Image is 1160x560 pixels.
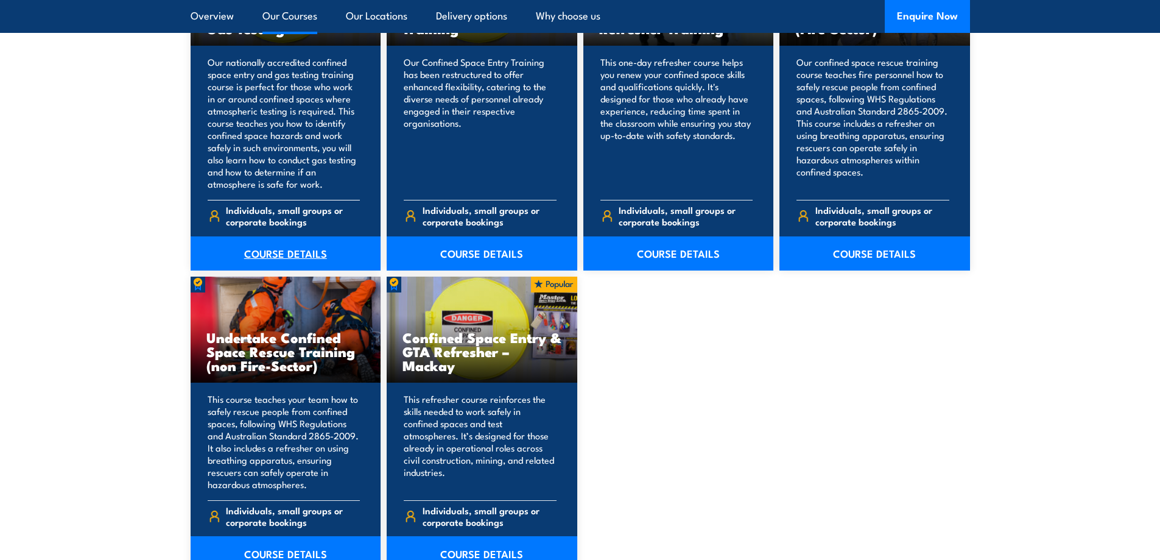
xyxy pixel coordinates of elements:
[226,505,360,528] span: Individuals, small groups or corporate bookings
[815,204,949,227] span: Individuals, small groups or corporate bookings
[599,7,758,35] h3: Confined Space Entry Refresher Training
[191,236,381,271] a: COURSE DETAILS
[387,236,577,271] a: COURSE DETAILS
[779,236,970,271] a: COURSE DETAILS
[423,505,557,528] span: Individuals, small groups or corporate bookings
[600,56,753,190] p: This one-day refresher course helps you renew your confined space skills and qualifications quick...
[423,204,557,227] span: Individuals, small groups or corporate bookings
[404,393,557,491] p: This refresher course reinforces the skills needed to work safely in confined spaces and test atm...
[206,7,365,35] h3: Confined Space with Gas Testing
[208,56,360,190] p: Our nationally accredited confined space entry and gas testing training course is perfect for tho...
[404,56,557,190] p: Our Confined Space Entry Training has been restructured to offer enhanced flexibility, catering t...
[619,204,753,227] span: Individuals, small groups or corporate bookings
[206,330,365,372] h3: Undertake Confined Space Rescue Training (non Fire-Sector)
[583,236,774,271] a: COURSE DETAILS
[226,204,360,227] span: Individuals, small groups or corporate bookings
[796,56,949,190] p: Our confined space rescue training course teaches fire personnel how to safely rescue people from...
[402,330,561,372] h3: Confined Space Entry & GTA Refresher – Mackay
[208,393,360,491] p: This course teaches your team how to safely rescue people from confined spaces, following WHS Reg...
